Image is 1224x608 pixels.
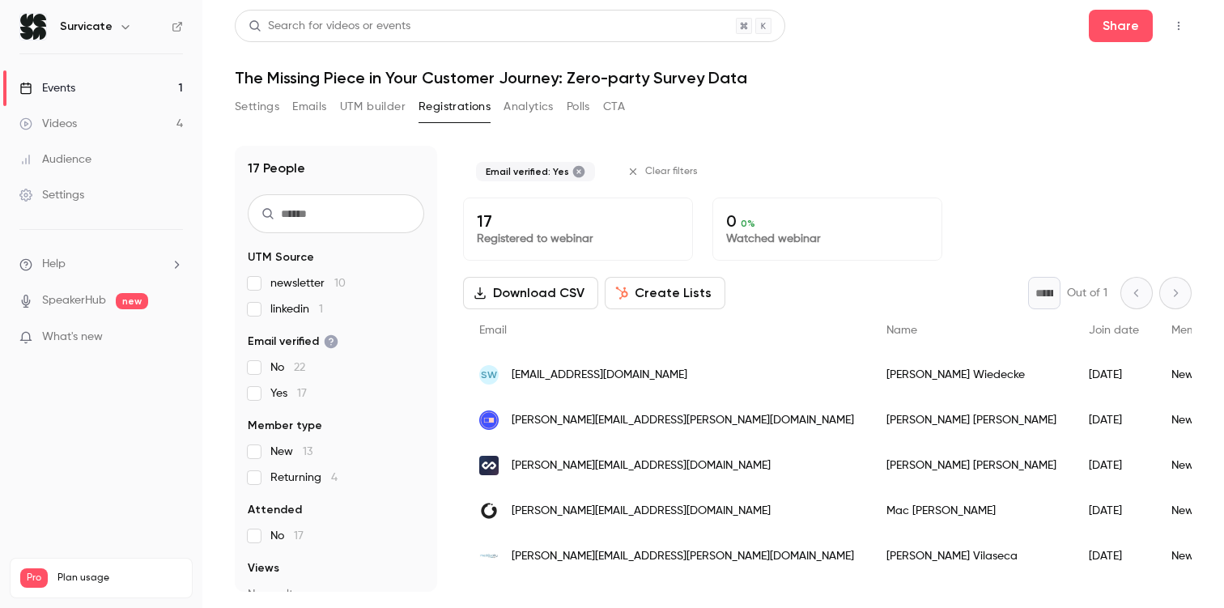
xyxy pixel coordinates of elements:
[248,159,305,178] h1: 17 People
[645,165,698,178] span: Clear filters
[19,256,183,273] li: help-dropdown-opener
[270,275,346,291] span: newsletter
[294,362,305,373] span: 22
[741,218,755,229] span: 0 %
[1073,352,1155,398] div: [DATE]
[20,568,48,588] span: Pro
[270,301,323,317] span: linkedin
[603,94,625,120] button: CTA
[1073,443,1155,488] div: [DATE]
[870,398,1073,443] div: [PERSON_NAME] [PERSON_NAME]
[512,503,771,520] span: [PERSON_NAME][EMAIL_ADDRESS][DOMAIN_NAME]
[870,534,1073,579] div: [PERSON_NAME] Vilaseca
[42,329,103,346] span: What's new
[504,94,554,120] button: Analytics
[270,385,307,402] span: Yes
[248,249,314,266] span: UTM Source
[512,367,687,384] span: [EMAIL_ADDRESS][DOMAIN_NAME]
[19,151,91,168] div: Audience
[248,334,338,350] span: Email verified
[270,444,312,460] span: New
[235,94,279,120] button: Settings
[248,560,279,576] span: Views
[297,388,307,399] span: 17
[479,325,507,336] span: Email
[572,165,585,178] button: Remove "Email verified" from selected filters
[477,211,679,231] p: 17
[42,256,66,273] span: Help
[419,94,491,120] button: Registrations
[331,472,338,483] span: 4
[19,116,77,132] div: Videos
[481,368,497,382] span: SW
[164,330,183,345] iframe: Noticeable Trigger
[567,94,590,120] button: Polls
[605,277,725,309] button: Create Lists
[294,530,304,542] span: 17
[479,501,499,521] img: zen.com
[479,410,499,430] img: raylo.com
[886,325,917,336] span: Name
[340,94,406,120] button: UTM builder
[870,443,1073,488] div: [PERSON_NAME] [PERSON_NAME]
[512,412,854,429] span: [PERSON_NAME][EMAIL_ADDRESS][PERSON_NAME][DOMAIN_NAME]
[60,19,113,35] h6: Survicate
[486,165,569,178] span: Email verified: Yes
[512,457,771,474] span: [PERSON_NAME][EMAIL_ADDRESS][DOMAIN_NAME]
[334,278,346,289] span: 10
[248,418,322,434] span: Member type
[621,159,708,185] button: Clear filters
[1073,398,1155,443] div: [DATE]
[249,18,410,35] div: Search for videos or events
[270,528,304,544] span: No
[248,586,424,602] p: No results
[1089,325,1139,336] span: Join date
[19,80,75,96] div: Events
[292,94,326,120] button: Emails
[235,68,1192,87] h1: The Missing Piece in Your Customer Journey: Zero-party Survey Data
[870,352,1073,398] div: [PERSON_NAME] Wiedecke
[42,292,106,309] a: SpeakerHub
[270,470,338,486] span: Returning
[726,231,929,247] p: Watched webinar
[479,546,499,566] img: mediquality.net
[1089,10,1153,42] button: Share
[248,502,302,518] span: Attended
[1073,488,1155,534] div: [DATE]
[512,548,854,565] span: [PERSON_NAME][EMAIL_ADDRESS][PERSON_NAME][DOMAIN_NAME]
[303,446,312,457] span: 13
[870,488,1073,534] div: Mac [PERSON_NAME]
[1073,534,1155,579] div: [DATE]
[1067,285,1107,301] p: Out of 1
[479,456,499,475] img: joincarbon.com
[477,231,679,247] p: Registered to webinar
[116,293,148,309] span: new
[270,359,305,376] span: No
[726,211,929,231] p: 0
[19,187,84,203] div: Settings
[463,277,598,309] button: Download CSV
[319,304,323,315] span: 1
[57,572,182,585] span: Plan usage
[20,14,46,40] img: Survicate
